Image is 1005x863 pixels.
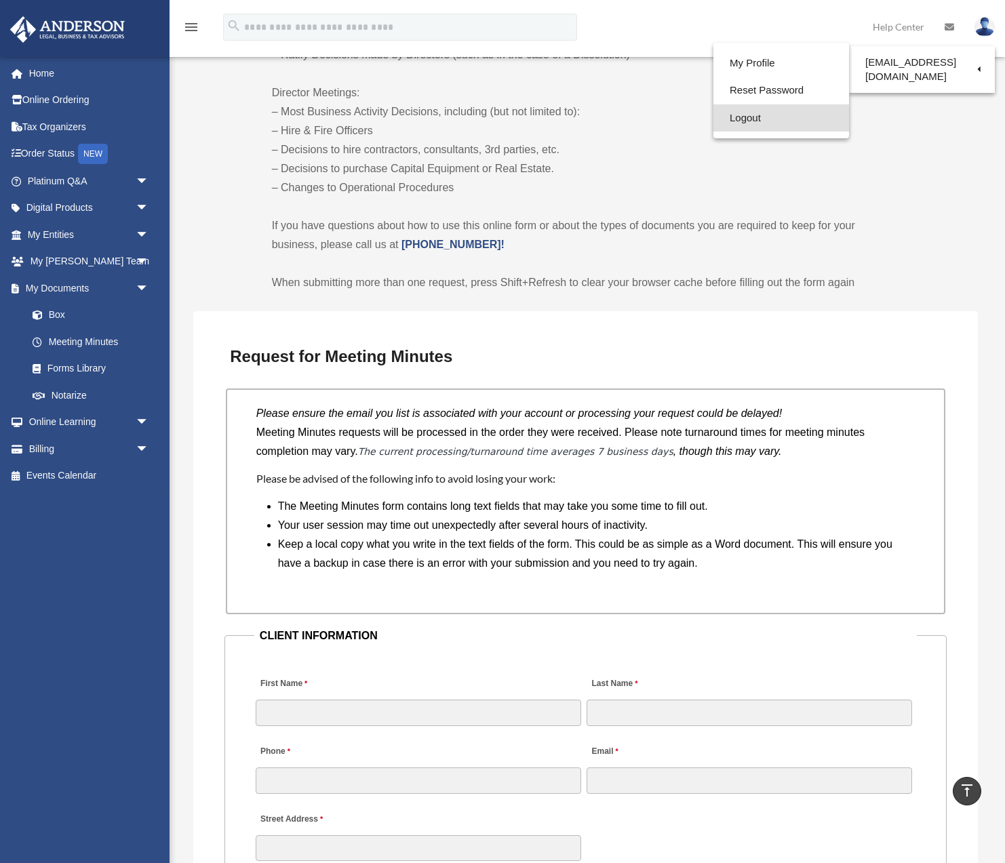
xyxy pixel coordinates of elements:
[19,382,170,409] a: Notarize
[136,167,163,195] span: arrow_drop_down
[9,462,170,489] a: Events Calendar
[254,626,917,645] legend: CLIENT INFORMATION
[278,516,905,535] li: Your user session may time out unexpectedly after several hours of inactivity.
[849,49,995,89] a: [EMAIL_ADDRESS][DOMAIN_NAME]
[183,24,199,35] a: menu
[256,743,294,761] label: Phone
[9,409,170,436] a: Online Learningarrow_drop_down
[9,275,170,302] a: My Documentsarrow_drop_down
[19,302,170,329] a: Box
[256,423,915,461] p: Meeting Minutes requests will be processed in the order they were received. Please note turnaroun...
[272,216,900,254] p: If you have questions about how to use this online form or about the types of documents you are r...
[256,675,311,694] label: First Name
[358,446,673,457] em: The current processing/turnaround time averages 7 business days
[136,221,163,249] span: arrow_drop_down
[953,777,981,805] a: vertical_align_top
[9,221,170,248] a: My Entitiesarrow_drop_down
[272,273,900,292] p: When submitting more than one request, press Shift+Refresh to clear your browser cache before fil...
[78,144,108,164] div: NEW
[9,113,170,140] a: Tax Organizers
[9,140,170,168] a: Order StatusNEW
[974,17,995,37] img: User Pic
[226,18,241,33] i: search
[9,435,170,462] a: Billingarrow_drop_down
[136,275,163,302] span: arrow_drop_down
[278,535,905,573] li: Keep a local copy what you write in the text fields of the form. This could be as simple as a Wor...
[713,77,849,104] a: Reset Password
[9,167,170,195] a: Platinum Q&Aarrow_drop_down
[713,49,849,77] a: My Profile
[256,471,915,486] h4: Please be advised of the following info to avoid losing your work:
[9,60,170,87] a: Home
[183,19,199,35] i: menu
[9,195,170,222] a: Digital Productsarrow_drop_down
[959,782,975,799] i: vertical_align_top
[673,445,782,457] i: , though this may vary.
[278,497,905,516] li: The Meeting Minutes form contains long text fields that may take you some time to fill out.
[256,407,783,419] i: Please ensure the email you list is associated with your account or processing your request could...
[401,239,505,250] a: [PHONE_NUMBER]!
[224,342,946,371] h3: Request for Meeting Minutes
[272,83,900,197] p: Director Meetings: – Most Business Activity Decisions, including (but not limited to): – Hire & F...
[19,355,170,382] a: Forms Library
[587,743,621,761] label: Email
[587,675,641,694] label: Last Name
[19,328,163,355] a: Meeting Minutes
[713,104,849,132] a: Logout
[9,87,170,114] a: Online Ordering
[136,409,163,437] span: arrow_drop_down
[136,435,163,463] span: arrow_drop_down
[6,16,129,43] img: Anderson Advisors Platinum Portal
[256,811,385,829] label: Street Address
[136,195,163,222] span: arrow_drop_down
[136,248,163,276] span: arrow_drop_down
[9,248,170,275] a: My [PERSON_NAME] Teamarrow_drop_down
